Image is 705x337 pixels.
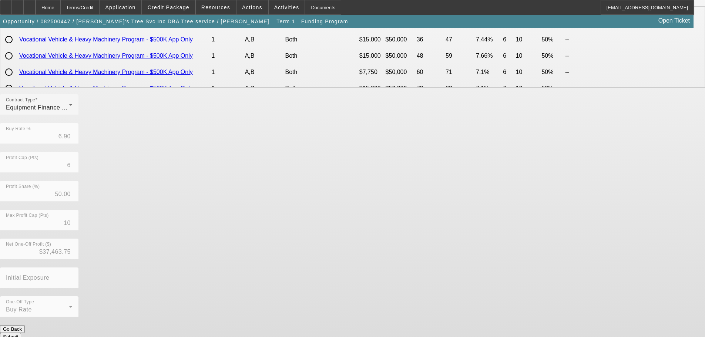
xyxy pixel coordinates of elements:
mat-label: Max Profit Cap (Pts) [6,213,49,218]
td: Both [285,81,328,96]
td: A,B [245,81,284,96]
mat-label: Profit Share (%) [6,184,40,189]
td: $50,000 [385,81,416,96]
td: 6 [503,32,514,47]
a: Open Ticket [655,14,693,27]
span: Equipment Finance Agreement [6,104,92,111]
td: A,B [245,64,284,80]
span: Application [105,4,135,10]
td: $15,000 [359,48,385,64]
td: 36 [416,32,444,47]
td: $50,000 [385,32,416,47]
td: 6 [503,48,514,64]
button: Term 1 [274,15,298,28]
td: 7.44% [476,32,502,47]
button: Application [100,0,141,14]
td: Both [285,64,328,80]
td: A,B [245,32,284,47]
a: Vocational Vehicle & Heavy Machinery Program - $500K App Only [19,53,193,59]
td: $15,000 [359,32,385,47]
mat-label: Buy Rate % [6,127,31,131]
td: -- [565,48,581,64]
mat-label: Net One-Off Profit ($) [6,242,51,247]
td: 83 [445,81,475,96]
td: 50% [541,64,564,80]
td: 50% [541,48,564,64]
td: 1 [211,64,244,80]
mat-label: Contract Type [6,98,35,102]
span: Opportunity / 082500447 / [PERSON_NAME]'s Tree Svc Inc DBA Tree service / [PERSON_NAME] [3,18,269,24]
td: 50% [541,32,564,47]
td: 1 [211,48,244,64]
td: -- [565,81,581,96]
td: 7.1% [476,81,502,96]
button: Funding Program [299,15,350,28]
td: 6 [503,81,514,96]
a: Vocational Vehicle & Heavy Machinery Program - $500K App Only [19,36,193,43]
td: 50% [541,81,564,96]
a: Vocational Vehicle & Heavy Machinery Program - $500K App Only [19,69,193,75]
td: $50,000 [385,64,416,80]
span: Funding Program [301,18,348,24]
td: 6 [503,64,514,80]
td: $50,000 [385,48,416,64]
td: 59 [445,48,475,64]
td: Both [285,48,328,64]
mat-label: Initial Exposure [6,274,49,281]
td: -- [565,32,581,47]
button: Credit Package [142,0,195,14]
a: Vocational Vehicle & Heavy Machinery Program - $500K App Only [19,85,193,91]
td: Both [285,32,328,47]
td: -- [565,64,581,80]
button: Activities [269,0,305,14]
td: 1 [211,32,244,47]
td: 7.1% [476,64,502,80]
td: 1 [211,81,244,96]
td: A,B [245,48,284,64]
span: Resources [201,4,230,10]
td: 10 [516,48,541,64]
button: Resources [196,0,236,14]
span: Credit Package [148,4,189,10]
button: Actions [236,0,268,14]
td: 72 [416,81,444,96]
td: 10 [516,32,541,47]
td: 10 [516,81,541,96]
td: 60 [416,64,444,80]
td: 10 [516,64,541,80]
td: 7.66% [476,48,502,64]
td: 48 [416,48,444,64]
span: Activities [274,4,299,10]
td: 47 [445,32,475,47]
td: $7,750 [359,64,385,80]
td: $15,000 [359,81,385,96]
td: 71 [445,64,475,80]
mat-label: Profit Cap (Pts) [6,155,38,160]
span: Actions [242,4,262,10]
mat-label: One-Off Type [6,300,34,304]
span: Term 1 [276,18,295,24]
